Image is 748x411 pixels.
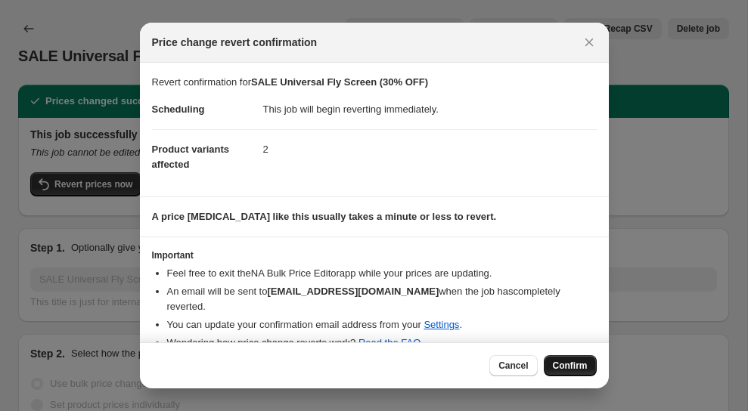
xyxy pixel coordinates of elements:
li: You can update your confirmation email address from your . [167,317,597,332]
dd: 2 [263,129,597,169]
a: Settings [424,319,459,330]
li: Wondering how price change reverts work? . [167,335,597,351]
button: Cancel [489,355,537,376]
b: [EMAIL_ADDRESS][DOMAIN_NAME] [267,286,439,297]
button: Close [579,32,600,53]
h3: Important [152,249,597,261]
span: Confirm [553,360,588,372]
b: A price [MEDICAL_DATA] like this usually takes a minute or less to revert. [152,211,497,222]
button: Confirm [544,355,597,376]
span: Product variants affected [152,144,230,170]
li: Feel free to exit the NA Bulk Price Editor app while your prices are updating. [167,266,597,281]
p: Revert confirmation for [152,75,597,90]
b: SALE Universal Fly Screen (30% OFF) [251,76,428,88]
span: Scheduling [152,104,205,115]
dd: This job will begin reverting immediately. [263,90,597,129]
span: Cancel [498,360,528,372]
span: Price change revert confirmation [152,35,318,50]
a: Read the FAQ [358,337,421,348]
li: An email will be sent to when the job has completely reverted . [167,284,597,314]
